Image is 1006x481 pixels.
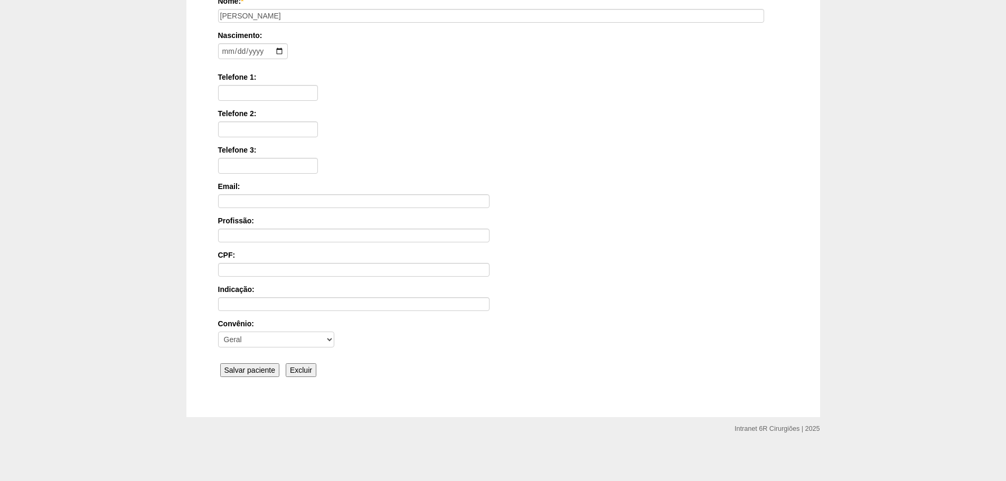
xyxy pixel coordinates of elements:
div: Intranet 6R Cirurgiões | 2025 [735,423,820,434]
label: Indicação: [218,284,788,295]
label: Email: [218,181,788,192]
input: Excluir [286,363,316,377]
label: CPF: [218,250,788,260]
label: Profissão: [218,215,788,226]
label: Telefone 2: [218,108,788,119]
label: Telefone 1: [218,72,788,82]
label: Convênio: [218,318,788,329]
input: Salvar paciente [220,363,280,377]
label: Telefone 3: [218,145,788,155]
label: Nascimento: [218,30,785,41]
